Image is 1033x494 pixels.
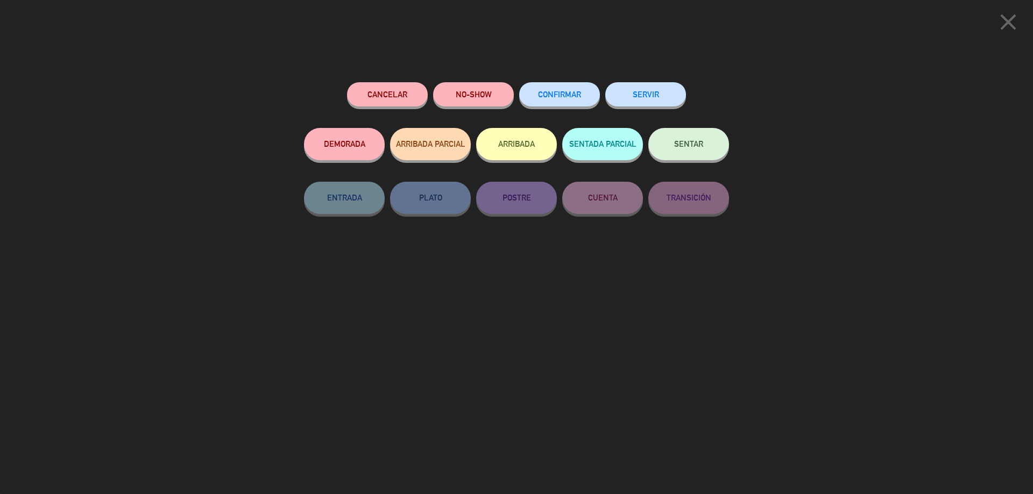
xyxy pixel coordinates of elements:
[674,139,703,148] span: SENTAR
[648,128,729,160] button: SENTAR
[390,182,471,214] button: PLATO
[538,90,581,99] span: CONFIRMAR
[304,128,385,160] button: DEMORADA
[648,182,729,214] button: TRANSICIÓN
[304,182,385,214] button: ENTRADA
[519,82,600,106] button: CONFIRMAR
[390,128,471,160] button: ARRIBADA PARCIAL
[476,128,557,160] button: ARRIBADA
[396,139,465,148] span: ARRIBADA PARCIAL
[347,82,428,106] button: Cancelar
[476,182,557,214] button: POSTRE
[605,82,686,106] button: SERVIR
[562,182,643,214] button: CUENTA
[995,9,1022,35] i: close
[992,8,1025,40] button: close
[433,82,514,106] button: NO-SHOW
[562,128,643,160] button: SENTADA PARCIAL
